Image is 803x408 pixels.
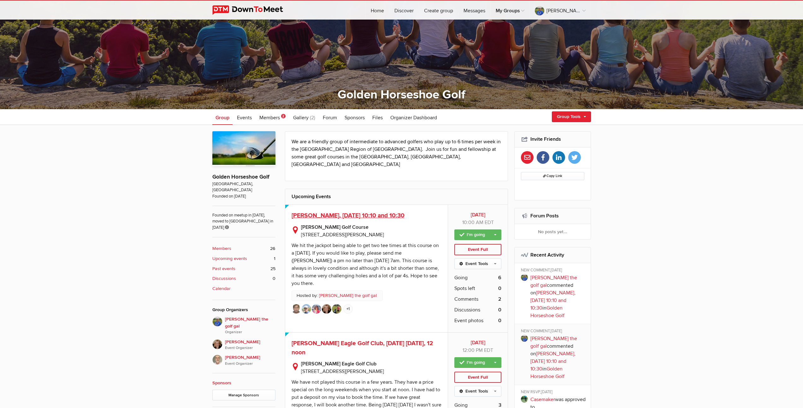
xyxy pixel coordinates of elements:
[216,115,229,121] span: Group
[454,258,501,269] a: Event Tools
[521,172,584,180] button: Copy Link
[212,335,275,351] a: [PERSON_NAME]Event Organizer
[273,275,275,282] span: 0
[343,304,353,314] a: +1
[521,247,584,263] h2: Recent Activity
[530,396,555,403] a: Casemaker
[530,1,591,20] a: [PERSON_NAME] the golf gal
[225,361,275,367] i: Event Organizer
[237,115,252,121] span: Events
[212,181,275,193] span: [GEOGRAPHIC_DATA], [GEOGRAPHIC_DATA]
[530,290,576,311] a: [PERSON_NAME], [DATE] 10:10 and 10:30
[290,109,318,125] a: Gallery (2)
[212,193,275,199] span: Founded on [DATE]
[212,316,275,335] a: [PERSON_NAME] the golf galOrganizer
[454,229,501,240] a: I'm going
[270,265,275,272] span: 25
[274,255,275,262] span: 1
[454,357,501,368] a: I'm going
[498,306,501,314] b: 0
[281,114,286,118] span: 2
[521,328,586,335] div: NEW COMMENT,
[530,213,559,219] a: Forum Posts
[530,351,576,372] a: [PERSON_NAME], [DATE] 10:10 and 10:30
[551,328,562,334] span: [DATE]
[530,335,586,380] p: commented on in
[320,109,340,125] a: Forum
[212,255,247,262] b: Upcoming events
[310,115,315,121] span: (2)
[212,316,222,327] img: Beth the golf gal
[543,174,562,178] span: Copy Link
[212,5,293,15] img: DownToMeet
[225,339,275,351] span: [PERSON_NAME]
[454,211,501,219] b: [DATE]
[387,109,440,125] a: Organizer Dashboard
[369,109,386,125] a: Files
[458,1,490,20] a: Messages
[225,316,275,335] span: [PERSON_NAME] the golf gal
[212,285,231,292] b: Calendar
[454,295,478,303] span: Comments
[259,115,280,121] span: Members
[454,317,483,324] span: Event photos
[530,335,577,349] a: [PERSON_NAME] the golf gal
[345,115,365,121] span: Sponsors
[454,372,501,383] div: Event Full
[341,109,368,125] a: Sponsors
[389,1,419,20] a: Discover
[212,355,222,365] img: Greg Mais
[212,245,231,252] b: Members
[212,285,275,292] a: Calendar
[234,109,255,125] a: Events
[212,351,275,367] a: [PERSON_NAME]Event Organizer
[454,339,501,346] b: [DATE]
[498,285,501,292] b: 0
[530,274,586,319] p: commented on in
[292,340,433,356] a: [PERSON_NAME] Eagle Golf Club, [DATE] [DATE], 12 noon
[485,219,494,226] span: America/Toronto
[521,268,586,274] div: NEW COMMENT,
[212,265,235,272] b: Past events
[521,389,586,396] div: NEW RSVP,
[552,111,591,122] a: Group Tools
[463,347,483,353] span: 12:00 PM
[484,347,493,353] span: America/Toronto
[366,1,389,20] a: Home
[454,274,468,281] span: Going
[225,354,275,367] span: [PERSON_NAME]
[270,245,275,252] span: 26
[212,265,275,272] a: Past events 25
[301,360,442,368] b: [PERSON_NAME] Eagle Golf Club
[225,329,275,335] i: Organizer
[312,304,321,314] img: Jyoti V
[498,317,501,324] b: 0
[212,131,275,166] img: Golden Horseshoe Golf
[454,386,501,397] a: Event Tools
[212,339,222,349] img: Caroline Nesbitt
[530,305,564,319] a: Golden Horseshoe Golf
[212,275,236,282] b: Discussions
[551,268,562,273] span: [DATE]
[454,244,501,255] div: Event Full
[419,1,458,20] a: Create group
[256,109,289,125] a: Members 2
[292,212,404,219] a: [PERSON_NAME], [DATE] 10:10 and 10:30
[212,245,275,252] a: Members 26
[212,275,275,282] a: Discussions 0
[322,304,331,314] img: Caroline Nesbitt
[301,232,384,238] span: [STREET_ADDRESS][PERSON_NAME]
[212,380,231,386] a: Sponsors
[292,189,502,204] h2: Upcoming Events
[498,295,501,303] b: 2
[293,115,309,121] span: Gallery
[225,345,275,351] i: Event Organizer
[372,115,383,121] span: Files
[332,304,341,314] img: Marc Be
[541,389,552,394] span: [DATE]
[462,219,483,226] span: 10:00 AM
[302,304,311,314] img: Mike N
[323,115,337,121] span: Forum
